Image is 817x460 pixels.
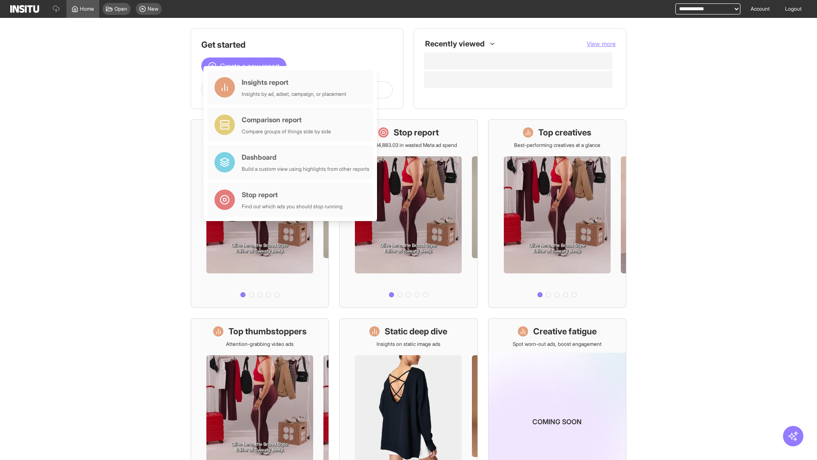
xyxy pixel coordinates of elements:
span: Create a new report [220,61,280,71]
span: View more [587,40,616,47]
div: Dashboard [242,152,369,162]
h1: Top creatives [538,126,591,138]
div: Stop report [242,190,343,200]
p: Best-performing creatives at a glance [514,142,600,149]
span: Home [80,6,94,12]
span: Open [114,6,127,12]
div: Comparison report [242,115,331,125]
h1: Top thumbstoppers [229,325,307,337]
button: Create a new report [201,57,286,75]
a: What's live nowSee all active ads instantly [191,119,329,308]
p: Insights on static image ads [377,341,440,348]
h1: Static deep dive [385,325,447,337]
div: Find out which ads you should stop running [242,203,343,210]
div: Insights by ad, adset, campaign, or placement [242,91,346,98]
div: Compare groups of things side by side [242,128,331,135]
h1: Stop report [394,126,439,138]
p: Attention-grabbing video ads [226,341,294,348]
p: Save £34,883.03 in wasted Meta ad spend [360,142,457,149]
img: Logo [10,5,39,13]
button: View more [587,40,616,48]
h1: Get started [201,39,393,51]
a: Stop reportSave £34,883.03 in wasted Meta ad spend [339,119,477,308]
a: Top creativesBest-performing creatives at a glance [488,119,626,308]
div: Insights report [242,77,346,87]
span: New [148,6,158,12]
div: Build a custom view using highlights from other reports [242,166,369,172]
